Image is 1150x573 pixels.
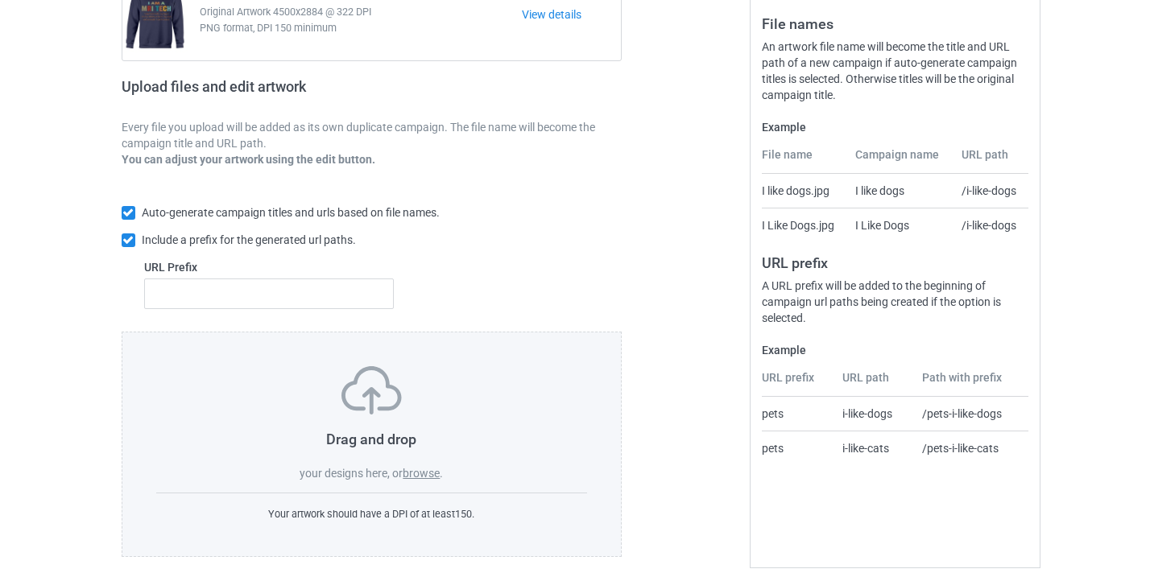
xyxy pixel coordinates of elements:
h3: URL prefix [762,254,1028,272]
td: I like dogs.jpg [762,174,846,208]
th: URL prefix [762,369,834,397]
label: browse [403,467,440,480]
td: I Like Dogs [846,208,953,242]
span: Auto-generate campaign titles and urls based on file names. [142,206,440,219]
div: An artwork file name will become the title and URL path of a new campaign if auto-generate campai... [762,39,1028,103]
td: pets [762,431,834,465]
td: /i-like-dogs [953,208,1028,242]
td: /i-like-dogs [953,174,1028,208]
span: Original Artwork 4500x2884 @ 322 DPI [200,4,523,20]
img: svg+xml;base64,PD94bWwgdmVyc2lvbj0iMS4wIiBlbmNvZGluZz0iVVRGLTgiPz4KPHN2ZyB3aWR0aD0iNzVweCIgaGVpZ2... [341,366,402,414]
th: URL path [953,146,1028,174]
span: . [440,467,443,480]
b: You can adjust your artwork using the edit button. [122,153,375,166]
td: I Like Dogs.jpg [762,208,846,242]
span: Your artwork should have a DPI of at least 150 . [268,508,474,520]
td: I like dogs [846,174,953,208]
h3: Drag and drop [156,430,588,448]
div: A URL prefix will be added to the beginning of campaign url paths being created if the option is ... [762,278,1028,326]
label: Example [762,119,1028,135]
span: PNG format, DPI 150 minimum [200,20,523,36]
h2: Upload files and edit artwork [122,78,422,108]
td: i-like-dogs [834,397,913,431]
th: Path with prefix [913,369,1028,397]
td: /pets-i-like-cats [913,431,1028,465]
label: URL Prefix [144,259,395,275]
span: your designs here, or [300,467,403,480]
td: pets [762,397,834,431]
span: Include a prefix for the generated url paths. [142,233,356,246]
h3: File names [762,14,1028,33]
td: i-like-cats [834,431,913,465]
td: /pets-i-like-dogs [913,397,1028,431]
a: View details [522,6,621,23]
th: File name [762,146,846,174]
label: Example [762,342,1028,358]
p: Every file you upload will be added as its own duplicate campaign. The file name will become the ... [122,119,623,151]
th: Campaign name [846,146,953,174]
th: URL path [834,369,913,397]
